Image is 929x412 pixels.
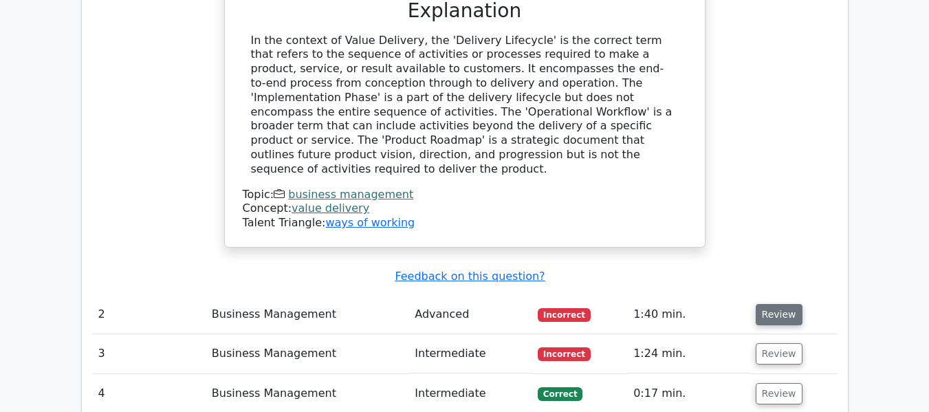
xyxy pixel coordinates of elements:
td: Advanced [409,295,532,334]
td: Business Management [206,334,409,373]
div: Talent Triangle: [243,188,687,230]
span: Incorrect [538,308,591,322]
button: Review [756,383,802,404]
a: ways of working [325,216,415,229]
td: Business Management [206,295,409,334]
button: Review [756,343,802,365]
a: value delivery [292,202,369,215]
td: Intermediate [409,334,532,373]
a: business management [288,188,413,201]
div: Concept: [243,202,687,216]
span: Incorrect [538,347,591,361]
button: Review [756,304,802,325]
div: In the context of Value Delivery, the 'Delivery Lifecycle' is the correct term that refers to the... [251,34,679,177]
td: 2 [93,295,206,334]
td: 3 [93,334,206,373]
span: Correct [538,387,582,401]
a: Feedback on this question? [395,270,545,283]
td: 1:40 min. [628,295,750,334]
div: Topic: [243,188,687,202]
td: 1:24 min. [628,334,750,373]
